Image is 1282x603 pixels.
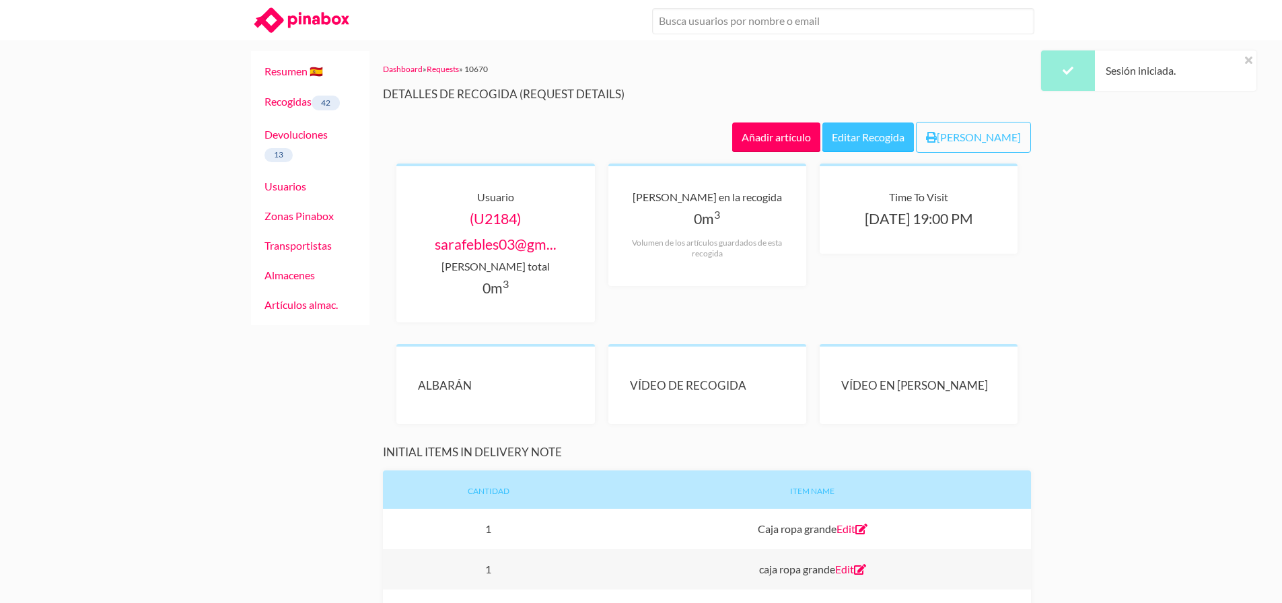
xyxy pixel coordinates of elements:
[418,188,573,207] div: Usuario
[264,128,328,160] a: Devoluciones13
[264,209,334,222] a: Zonas Pinabox
[383,470,594,509] div: Cantidad
[264,148,293,163] span: 13
[594,470,1031,509] div: Item name
[630,188,785,207] div: [PERSON_NAME] en la recogida
[732,122,820,152] a: Añadir artículo
[836,522,867,535] a: Edit
[835,563,866,575] a: Edit
[841,207,996,232] div: [DATE] 19:00 PM
[630,378,785,392] h4: Vídeo de recogida
[916,122,1031,153] a: [PERSON_NAME]
[594,549,1031,590] div: caja ropa grande
[264,180,306,192] a: Usuarios
[427,64,459,74] a: Requests
[435,210,557,252] a: (U2184) sarafebles03@gm...
[841,378,996,392] h4: Vídeo en [PERSON_NAME]
[383,62,1031,76] div: » » 10670
[383,549,594,590] div: 1
[418,378,573,392] h4: Albarán
[383,509,594,549] div: 1
[264,269,315,281] a: Almacenes
[822,122,914,152] a: Editar Recogida
[889,190,948,203] span: translation missing: es.request.time_to_visit
[630,238,785,259] div: Volumen de los artículos guardados de esta recogida
[594,509,1031,549] div: Caja ropa grande
[503,277,509,290] sup: 3
[630,207,785,258] div: 0m
[1095,50,1186,91] div: Sesión iniciada.
[264,298,338,311] a: Artículos almac.
[714,208,720,221] sup: 3
[383,64,423,74] a: Dashboard
[418,276,573,301] div: 0m
[418,257,573,276] div: [PERSON_NAME] total
[264,95,341,108] a: Recogidas42
[264,65,323,77] a: Resumen 🇪🇸
[383,445,1031,459] h4: Initial items in delivery note
[383,87,1031,101] h3: Detalles de recogida (Request details)
[264,239,332,252] a: Transportistas
[312,96,341,110] span: 42
[652,8,1034,34] input: Busca usuarios por nombre o email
